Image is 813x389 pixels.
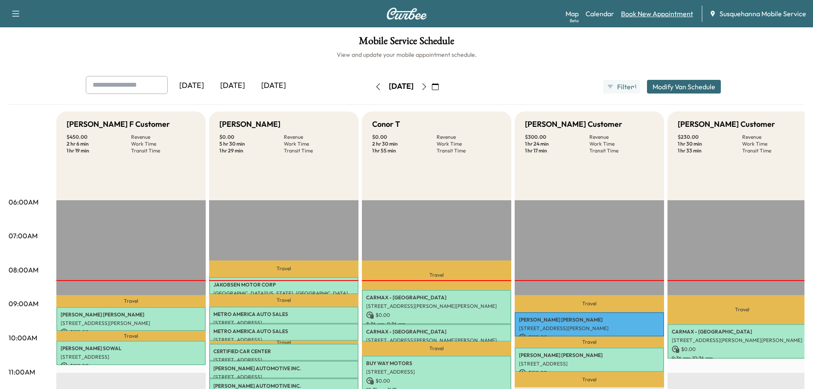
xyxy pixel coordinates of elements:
[589,134,654,140] p: Revenue
[219,140,284,147] p: 5 hr 30 min
[213,348,354,355] p: CERTIFIED CAR CENTER
[672,337,813,344] p: [STREET_ADDRESS][PERSON_NAME][PERSON_NAME]
[131,147,195,154] p: Transit Time
[9,50,804,59] h6: View and update your mobile appointment schedule.
[9,298,38,309] p: 09:00AM
[519,360,660,367] p: [STREET_ADDRESS]
[9,333,37,343] p: 10:00AM
[61,345,201,352] p: [PERSON_NAME] SOWAL
[678,134,742,140] p: $ 230.00
[362,342,511,356] p: Travel
[366,294,507,301] p: CARMAX - [GEOGRAPHIC_DATA]
[213,357,354,363] p: [STREET_ADDRESS]
[678,140,742,147] p: 1 hr 30 min
[525,147,589,154] p: 1 hr 17 min
[519,325,660,332] p: [STREET_ADDRESS][PERSON_NAME]
[372,118,400,130] h5: Conor T
[131,140,195,147] p: Work Time
[219,134,284,140] p: $ 0.00
[519,333,660,341] p: $ 150.00
[586,9,614,19] a: Calendar
[366,360,507,367] p: BUY WAY MOTORS
[519,352,660,359] p: [PERSON_NAME] [PERSON_NAME]
[209,341,358,344] p: Travel
[525,134,589,140] p: $ 300.00
[565,9,579,19] a: MapBeta
[437,134,501,140] p: Revenue
[9,265,38,275] p: 08:00AM
[253,76,294,96] div: [DATE]
[362,260,511,290] p: Travel
[67,118,170,130] h5: [PERSON_NAME] F Customer
[672,355,813,362] p: 9:36 am - 10:36 am
[61,362,201,370] p: $ 150.00
[386,8,427,20] img: Curbee Logo
[209,294,358,306] p: Travel
[678,147,742,154] p: 1 hr 33 min
[9,36,804,50] h1: Mobile Service Schedule
[742,134,807,140] p: Revenue
[617,82,632,92] span: Filter
[437,147,501,154] p: Transit Time
[61,328,201,336] p: $ 150.00
[372,134,437,140] p: $ 0.00
[213,328,354,335] p: METRO AMERICA AUTO SALES
[61,311,201,318] p: [PERSON_NAME] [PERSON_NAME]
[9,367,35,377] p: 11:00AM
[372,147,437,154] p: 1 hr 55 min
[720,9,806,19] span: Susquehanna Mobile Service
[61,354,201,360] p: [STREET_ADDRESS]
[219,118,280,130] h5: [PERSON_NAME]
[372,140,437,147] p: 2 hr 30 min
[635,83,636,90] span: 1
[519,369,660,377] p: $ 150.00
[9,231,38,241] p: 07:00AM
[366,377,507,385] p: $ 0.00
[525,118,622,130] h5: [PERSON_NAME] Customer
[366,328,507,335] p: CARMAX - [GEOGRAPHIC_DATA]
[742,147,807,154] p: Transit Time
[213,290,354,297] p: [GEOGRAPHIC_DATA][US_STATE], [GEOGRAPHIC_DATA], [GEOGRAPHIC_DATA], [GEOGRAPHIC_DATA]
[209,260,358,277] p: Travel
[647,80,721,94] button: Modify Van Schedule
[621,9,693,19] a: Book New Appointment
[56,295,206,307] p: Travel
[9,197,38,207] p: 06:00AM
[212,76,253,96] div: [DATE]
[672,345,813,353] p: $ 0.00
[570,18,579,24] div: Beta
[284,140,348,147] p: Work Time
[67,140,131,147] p: 2 hr 6 min
[632,85,634,89] span: ●
[284,134,348,140] p: Revenue
[213,374,354,380] p: [STREET_ADDRESS]
[284,147,348,154] p: Transit Time
[672,328,813,335] p: CARMAX - [GEOGRAPHIC_DATA]
[525,140,589,147] p: 1 hr 24 min
[213,311,354,318] p: METRO AMERICA AUTO SALES
[389,81,414,92] div: [DATE]
[589,140,654,147] p: Work Time
[131,134,195,140] p: Revenue
[515,372,664,387] p: Travel
[603,80,640,94] button: Filter●1
[61,320,201,327] p: [STREET_ADDRESS][PERSON_NAME]
[437,140,501,147] p: Work Time
[171,76,212,96] div: [DATE]
[366,321,507,328] p: 8:36 am - 9:36 am
[67,134,131,140] p: $ 450.00
[366,303,507,310] p: [STREET_ADDRESS][PERSON_NAME][PERSON_NAME]
[366,311,507,319] p: $ 0.00
[589,147,654,154] p: Transit Time
[366,337,507,344] p: [STREET_ADDRESS][PERSON_NAME][PERSON_NAME]
[219,147,284,154] p: 1 hr 29 min
[213,281,354,288] p: JAKOBSEN MOTOR CORP
[213,336,354,343] p: [STREET_ADDRESS]
[678,118,775,130] h5: [PERSON_NAME] Customer
[366,369,507,375] p: [STREET_ADDRESS]
[213,365,354,372] p: [PERSON_NAME] AUTOMOTIVE INC.
[56,331,206,341] p: Travel
[213,319,354,326] p: [STREET_ADDRESS]
[515,295,664,312] p: Travel
[515,336,664,348] p: Travel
